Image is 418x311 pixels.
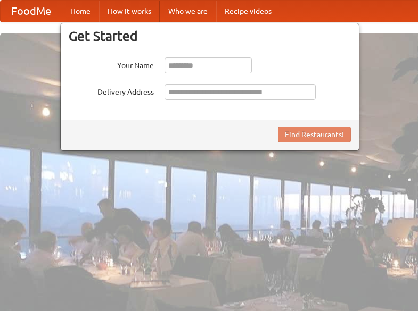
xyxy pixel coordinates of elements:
[99,1,160,22] a: How it works
[216,1,280,22] a: Recipe videos
[69,57,154,71] label: Your Name
[69,84,154,97] label: Delivery Address
[160,1,216,22] a: Who we are
[278,127,351,142] button: Find Restaurants!
[1,1,62,22] a: FoodMe
[69,28,351,44] h3: Get Started
[62,1,99,22] a: Home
